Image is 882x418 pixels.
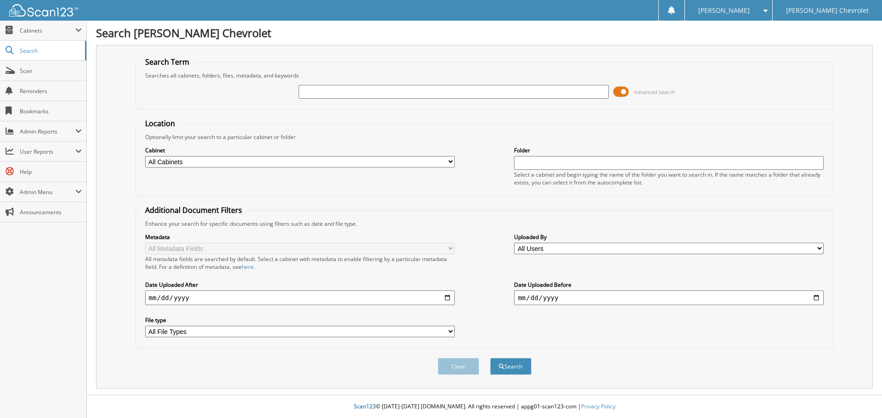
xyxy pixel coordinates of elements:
[145,316,455,324] label: File type
[514,281,824,289] label: Date Uploaded Before
[634,89,675,95] span: Advanced Search
[514,290,824,305] input: end
[242,263,254,271] a: here
[141,220,829,228] div: Enhance your search for specific documents using filters such as date and file type.
[141,118,180,128] legend: Location
[87,396,882,418] div: © [DATE]-[DATE] [DOMAIN_NAME]. All rights reserved | appg01-scan123-com |
[20,47,80,55] span: Search
[354,402,376,410] span: Scan123
[20,87,82,95] span: Reminders
[20,27,75,34] span: Cabinets
[145,233,455,241] label: Metadata
[438,358,479,375] button: Clear
[145,290,455,305] input: start
[581,402,616,410] a: Privacy Policy
[9,4,78,17] img: scan123-logo-white.svg
[96,25,873,40] h1: Search [PERSON_NAME] Chevrolet
[786,8,869,13] span: [PERSON_NAME] Chevrolet
[20,168,82,176] span: Help
[514,233,824,241] label: Uploaded By
[20,208,82,216] span: Announcements
[490,358,531,375] button: Search
[698,8,750,13] span: [PERSON_NAME]
[145,146,455,154] label: Cabinet
[145,255,455,271] div: All metadata fields are searched by default. Select a cabinet with metadata to enable filtering b...
[514,146,824,154] label: Folder
[141,72,829,79] div: Searches all cabinets, folders, files, metadata, and keywords
[20,107,82,115] span: Bookmarks
[20,67,82,75] span: Scan
[141,133,829,141] div: Optionally limit your search to a particular cabinet or folder
[514,171,824,186] div: Select a cabinet and begin typing the name of the folder you want to search in. If the name match...
[20,128,75,135] span: Admin Reports
[20,148,75,156] span: User Reports
[141,205,247,215] legend: Additional Document Filters
[145,281,455,289] label: Date Uploaded After
[141,57,194,67] legend: Search Term
[20,188,75,196] span: Admin Menu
